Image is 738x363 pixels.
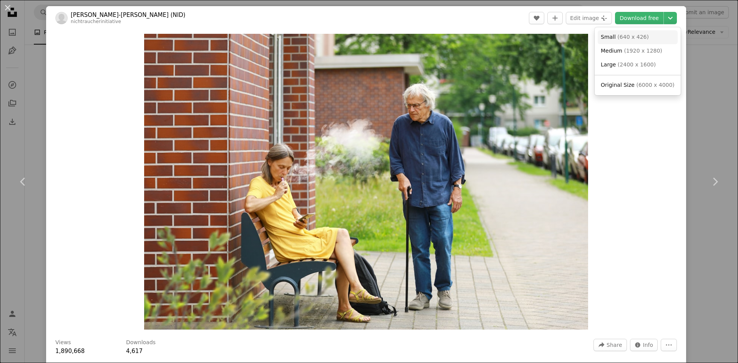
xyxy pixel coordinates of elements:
[636,82,674,88] span: ( 6000 x 4000 )
[601,48,622,54] span: Medium
[601,61,616,68] span: Large
[595,27,681,95] div: Choose download size
[664,12,677,24] button: Choose download size
[601,34,616,40] span: Small
[601,82,635,88] span: Original Size
[624,48,662,54] span: ( 1920 x 1280 )
[617,34,649,40] span: ( 640 x 426 )
[618,61,656,68] span: ( 2400 x 1600 )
